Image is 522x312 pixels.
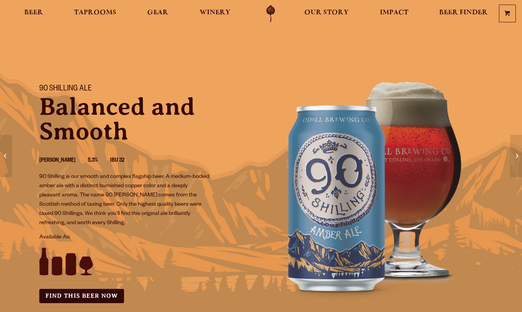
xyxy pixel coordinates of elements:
[195,5,235,22] a: Winery
[39,84,252,94] h1: 90 Shilling Ale
[439,10,488,16] span: Beer Finder
[299,5,354,22] a: Our Story
[88,156,110,166] li: 5.3%
[39,94,252,144] p: Balanced and Smooth
[74,10,116,16] span: Taprooms
[142,5,173,22] a: Gear
[39,156,88,166] li: [PERSON_NAME]
[69,5,121,22] a: Taprooms
[304,10,349,16] span: Our Story
[110,156,137,166] li: IBU 32
[147,10,168,16] span: Gear
[434,5,493,22] a: Beer Finder
[39,289,124,303] a: Find this Beer Now
[375,5,413,22] a: Impact
[24,10,43,16] span: Beer
[39,233,252,242] p: Available As:
[200,10,230,16] span: Winery
[39,173,210,228] p: 90 Shilling is our smooth and complex flagship beer. A medium-bodied amber ale with a distinct bu...
[380,10,408,16] span: Impact
[256,5,285,22] a: Odell Home
[19,5,48,22] a: Beer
